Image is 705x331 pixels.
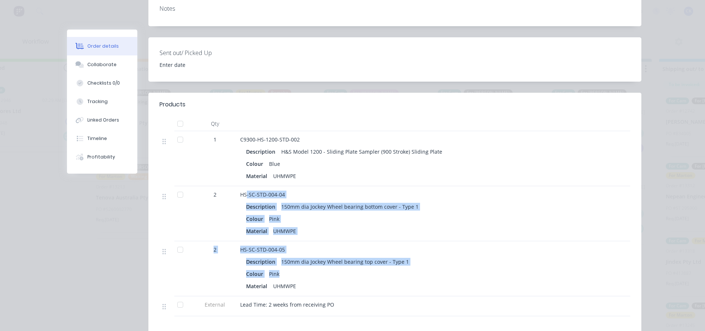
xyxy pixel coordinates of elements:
[214,246,216,253] span: 2
[266,269,282,279] div: Pink
[196,301,234,308] span: External
[246,214,266,224] div: Colour
[160,48,252,57] label: Sent out/ Picked Up
[67,74,137,92] button: Checklists 0/0
[87,98,108,105] div: Tracking
[270,171,299,181] div: UHMWPE
[160,100,185,109] div: Products
[246,281,270,291] div: Material
[193,116,237,131] div: Qty
[67,111,137,129] button: Linked Orders
[278,146,445,157] div: H&S Model 1200 - Sliding Plate Sampler (900 Stroke) Sliding Plate
[67,148,137,166] button: Profitability
[278,256,412,267] div: 150mm dia Jockey Wheel bearing top cover - Type 1
[246,171,270,181] div: Material
[67,129,137,148] button: Timeline
[246,226,270,236] div: Material
[67,37,137,55] button: Order details
[266,214,282,224] div: Pink
[240,246,285,253] span: HS-SC-STD-004-05
[154,59,246,70] input: Enter date
[214,136,216,143] span: 1
[87,135,107,142] div: Timeline
[240,301,334,308] span: Lead Time: 2 weeks from receiving PO
[87,43,119,50] div: Order details
[246,256,278,267] div: Description
[87,80,120,86] div: Checklists 0/0
[160,5,630,12] div: Notes
[67,55,137,74] button: Collaborate
[87,61,117,68] div: Collaborate
[240,136,300,143] span: C9300-HS-1200-STD-002
[246,269,266,279] div: Colour
[270,226,299,236] div: UHMWPE
[214,191,216,198] span: 2
[67,92,137,111] button: Tracking
[87,154,115,160] div: Profitability
[266,158,283,169] div: Blue
[246,158,266,169] div: Colour
[246,146,278,157] div: Description
[240,191,285,198] span: HS-SC-STD-004-04
[87,117,119,123] div: Linked Orders
[278,201,422,212] div: 150mm dia Jockey Wheel bearing bottom cover - Type 1
[246,201,278,212] div: Description
[270,281,299,291] div: UHMWPE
